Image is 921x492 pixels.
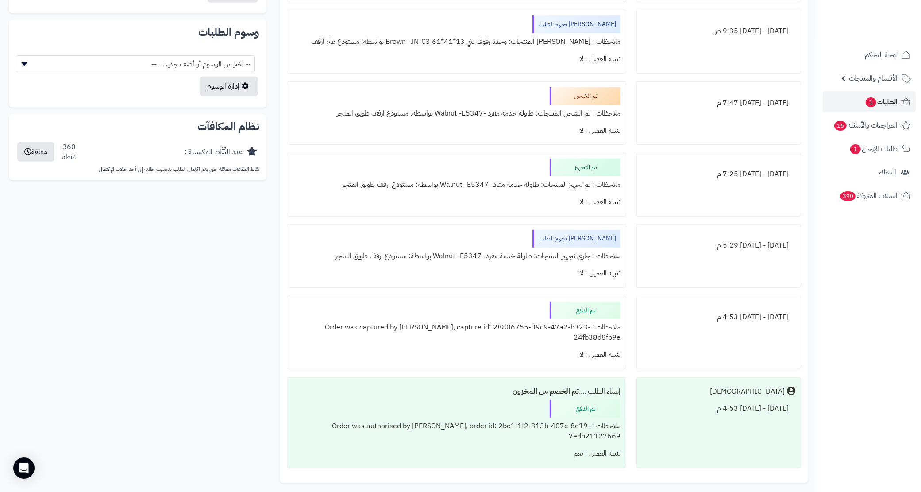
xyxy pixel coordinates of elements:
[293,105,620,122] div: ملاحظات : تم الشحن المنتجات: طاولة خدمة مفرد -Walnut -E5347 بواسطة: مستودع ارفف طويق المتجر
[861,23,913,41] img: logo-2.png
[823,44,916,66] a: لوحة التحكم
[849,72,898,85] span: الأقسام والمنتجات
[550,87,620,105] div: تم الشحن
[13,457,35,479] div: Open Intercom Messenger
[532,15,620,33] div: [PERSON_NAME] تجهيز الطلب
[865,96,898,108] span: الطلبات
[16,55,255,72] span: -- اختر من الوسوم أو أضف جديد... --
[642,309,795,326] div: [DATE] - [DATE] 4:53 م
[185,147,243,157] div: عدد النِّقَاط المكتسبة :
[293,383,620,400] div: إنشاء الطلب ....
[550,159,620,176] div: تم التجهيز
[840,191,856,201] span: 390
[17,142,54,162] button: معلقة
[550,400,620,418] div: تم الدفع
[642,166,795,183] div: [DATE] - [DATE] 7:25 م
[293,248,620,265] div: ملاحظات : جاري تجهيز المنتجات: طاولة خدمة مفرد -Walnut -E5347 بواسطة: مستودع ارفف طويق المتجر
[833,119,898,132] span: المراجعات والأسئلة
[62,142,76,163] div: 360
[550,302,620,319] div: تم الدفع
[823,185,916,206] a: السلات المتروكة390
[823,91,916,112] a: الطلبات1
[823,162,916,183] a: العملاء
[642,237,795,254] div: [DATE] - [DATE] 5:29 م
[293,445,620,462] div: تنبيه العميل : نعم
[839,190,898,202] span: السلات المتروكة
[16,166,259,173] p: نقاط المكافآت معلقة حتى يتم اكتمال الطلب بتحديث حالته إلى أحد حالات الإكتمال
[293,50,620,68] div: تنبيه العميل : لا
[710,387,785,397] div: [DEMOGRAPHIC_DATA]
[823,115,916,136] a: المراجعات والأسئلة16
[16,56,254,73] span: -- اختر من الوسوم أو أضف جديد... --
[293,346,620,364] div: تنبيه العميل : لا
[849,143,898,155] span: طلبات الإرجاع
[642,23,795,40] div: [DATE] - [DATE] 9:35 ص
[865,49,898,61] span: لوحة التحكم
[513,386,579,397] b: تم الخصم من المخزون
[850,144,861,154] span: 1
[834,121,847,131] span: 16
[200,77,258,96] a: إدارة الوسوم
[293,122,620,139] div: تنبيه العميل : لا
[293,33,620,50] div: ملاحظات : [PERSON_NAME] المنتجات: وحدة رفوف بني 13*41*61 Brown -JN-C3 بواسطة: مستودع عام ارفف
[642,400,795,417] div: [DATE] - [DATE] 4:53 م
[293,418,620,445] div: ملاحظات : Order was authorised by [PERSON_NAME], order id: 2be1f1f2-313b-407c-8d19-7edb21127669
[293,319,620,346] div: ملاحظات : Order was captured by [PERSON_NAME], capture id: 28806755-09c9-47a2-b323-24fb38d8fb9e
[293,265,620,282] div: تنبيه العميل : لا
[879,166,896,178] span: العملاء
[293,176,620,194] div: ملاحظات : تم تجهيز المنتجات: طاولة خدمة مفرد -Walnut -E5347 بواسطة: مستودع ارفف طويق المتجر
[16,27,259,38] h2: وسوم الطلبات
[532,230,620,248] div: [PERSON_NAME] تجهيز الطلب
[866,97,876,107] span: 1
[16,121,259,132] h2: نظام المكافآت
[823,138,916,159] a: طلبات الإرجاع1
[642,94,795,112] div: [DATE] - [DATE] 7:47 م
[62,152,76,163] div: نقطة
[293,194,620,211] div: تنبيه العميل : لا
